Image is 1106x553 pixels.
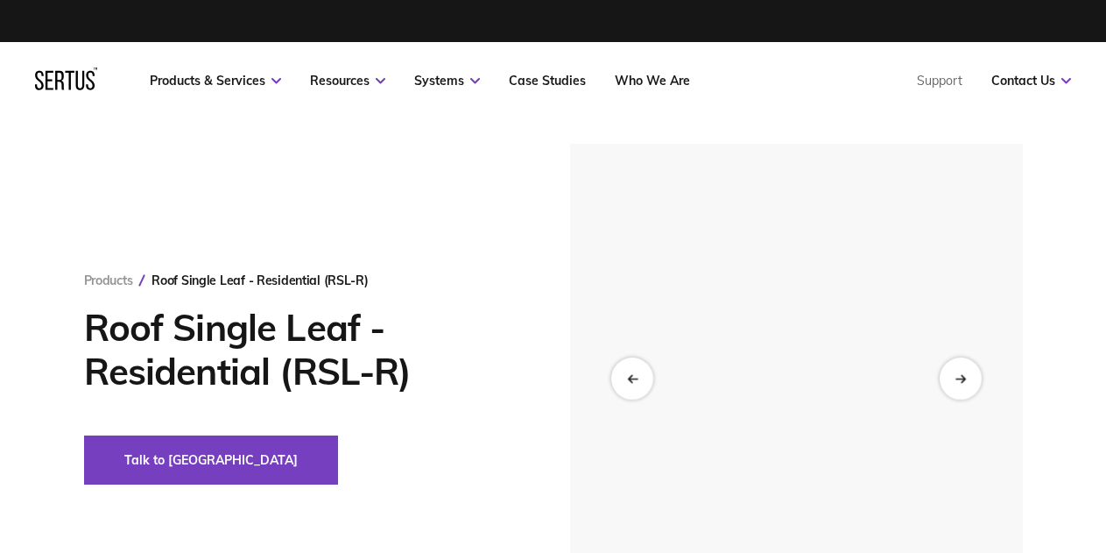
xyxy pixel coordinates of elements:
a: Products & Services [150,73,281,89]
a: Systems [414,73,480,89]
a: Resources [310,73,385,89]
a: Who We Are [615,73,690,89]
h1: Roof Single Leaf - Residential (RSL-R) [84,306,518,393]
a: Support [917,73,962,89]
a: Contact Us [991,73,1071,89]
button: Talk to [GEOGRAPHIC_DATA] [84,436,338,485]
a: Products [84,273,133,288]
a: Case Studies [509,73,586,89]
